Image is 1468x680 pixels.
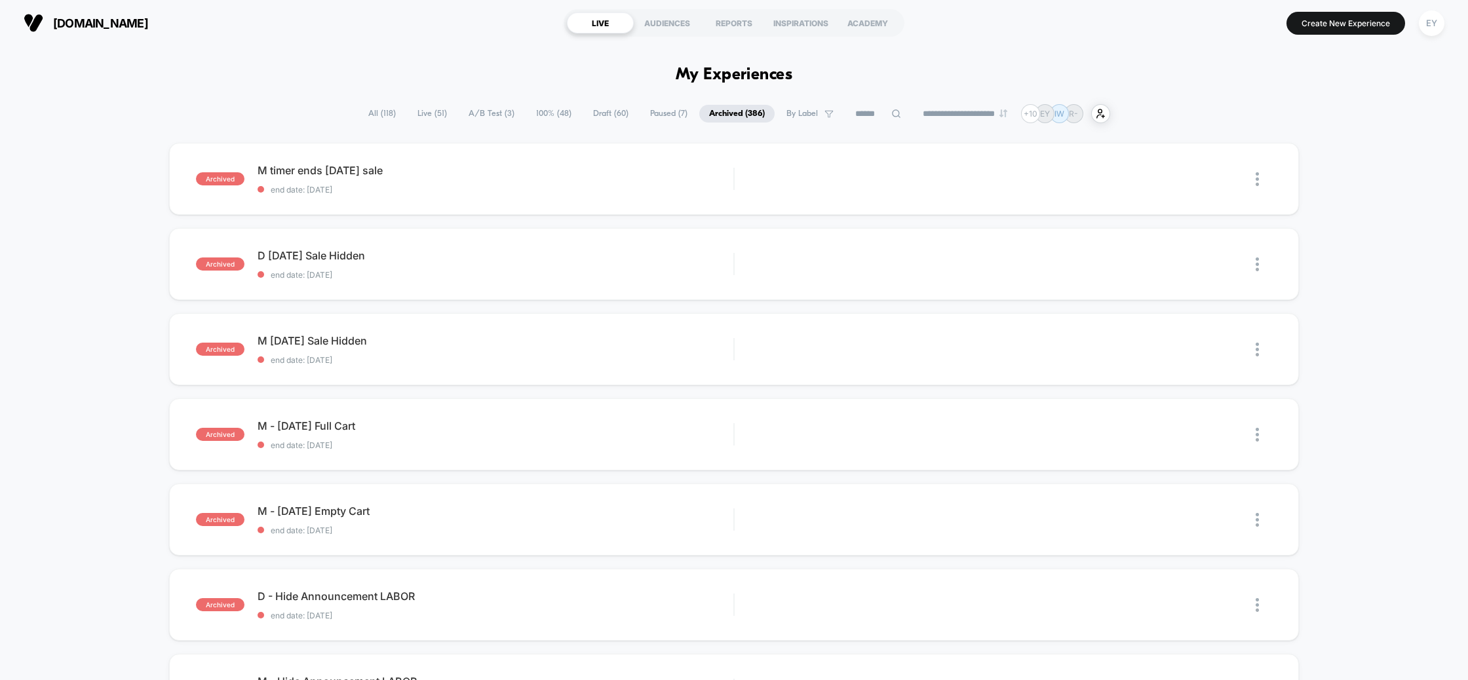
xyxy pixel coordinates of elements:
span: Archived ( 386 ) [699,105,775,123]
span: A/B Test ( 3 ) [459,105,524,123]
button: [DOMAIN_NAME] [20,12,152,33]
p: EY [1040,109,1050,119]
span: All ( 118 ) [358,105,406,123]
span: D - Hide Announcement LABOR [258,590,734,603]
span: M timer ends [DATE] sale [258,164,734,177]
span: archived [196,257,244,271]
img: close [1256,343,1259,356]
span: M - [DATE] Full Cart [258,419,734,432]
span: end date: [DATE] [258,185,734,195]
img: close [1256,257,1259,271]
span: By Label [786,109,818,119]
div: REPORTS [701,12,767,33]
img: end [999,109,1007,117]
div: AUDIENCES [634,12,701,33]
span: end date: [DATE] [258,355,734,365]
span: archived [196,513,244,526]
h1: My Experiences [676,66,793,85]
span: Live ( 51 ) [408,105,457,123]
span: Paused ( 7 ) [640,105,697,123]
span: 100% ( 48 ) [526,105,581,123]
img: close [1256,513,1259,527]
p: R- [1069,109,1078,119]
div: INSPIRATIONS [767,12,834,33]
div: EY [1419,10,1444,36]
img: close [1256,172,1259,186]
span: [DOMAIN_NAME] [53,16,148,30]
img: close [1256,428,1259,442]
span: end date: [DATE] [258,270,734,280]
span: end date: [DATE] [258,525,734,535]
img: close [1256,598,1259,612]
span: end date: [DATE] [258,611,734,620]
span: D [DATE] Sale Hidden [258,249,734,262]
button: EY [1415,10,1448,37]
span: archived [196,172,244,185]
div: + 10 [1021,104,1040,123]
img: Visually logo [24,13,43,33]
span: archived [196,598,244,611]
span: archived [196,428,244,441]
button: Create New Experience [1286,12,1405,35]
span: Draft ( 60 ) [583,105,638,123]
div: ACADEMY [834,12,901,33]
span: end date: [DATE] [258,440,734,450]
span: M - [DATE] Empty Cart [258,504,734,518]
span: M [DATE] Sale Hidden [258,334,734,347]
p: IW [1054,109,1064,119]
span: archived [196,343,244,356]
div: LIVE [567,12,634,33]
